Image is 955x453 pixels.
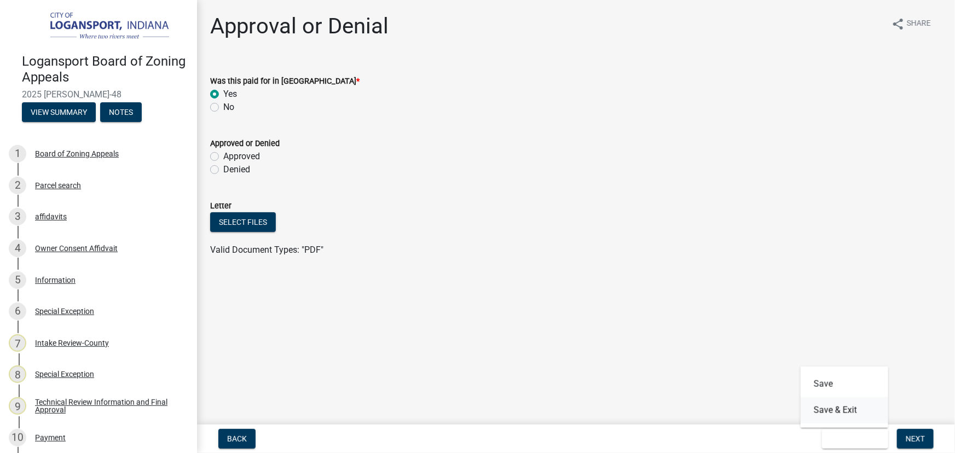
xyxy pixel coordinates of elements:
[218,429,256,449] button: Back
[9,145,26,162] div: 1
[907,18,931,31] span: Share
[223,101,234,114] label: No
[35,213,67,220] div: affidavits
[35,182,81,189] div: Parcel search
[35,276,76,284] div: Information
[9,208,26,225] div: 3
[22,102,96,122] button: View Summary
[831,434,873,443] span: Save & Exit
[35,150,119,158] div: Board of Zoning Appeals
[9,303,26,320] div: 6
[22,109,96,118] wm-modal-confirm: Summary
[227,434,247,443] span: Back
[892,18,905,31] i: share
[210,202,231,210] label: Letter
[223,150,260,163] label: Approved
[35,307,94,315] div: Special Exception
[22,11,180,42] img: City of Logansport, Indiana
[100,109,142,118] wm-modal-confirm: Notes
[9,271,26,289] div: 5
[897,429,934,449] button: Next
[883,13,940,34] button: shareShare
[9,397,26,415] div: 9
[22,54,188,85] h4: Logansport Board of Zoning Appeals
[210,78,360,85] label: Was this paid for in [GEOGRAPHIC_DATA]
[801,371,888,397] button: Save
[35,370,94,378] div: Special Exception
[210,245,323,255] span: Valid Document Types: "PDF"
[822,429,888,449] button: Save & Exit
[35,245,118,252] div: Owner Consent Affidvait
[801,367,888,428] div: Save & Exit
[223,88,237,101] label: Yes
[223,163,250,176] label: Denied
[35,339,109,347] div: Intake Review-County
[906,434,925,443] span: Next
[22,89,175,100] span: 2025 [PERSON_NAME]-48
[9,177,26,194] div: 2
[100,102,142,122] button: Notes
[9,334,26,352] div: 7
[35,398,180,414] div: Technical Review Information and Final Approval
[210,212,276,232] button: Select files
[210,13,389,39] h1: Approval or Denial
[9,240,26,257] div: 4
[9,429,26,446] div: 10
[210,140,280,148] label: Approved or Denied
[801,397,888,423] button: Save & Exit
[35,434,66,442] div: Payment
[9,365,26,383] div: 8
